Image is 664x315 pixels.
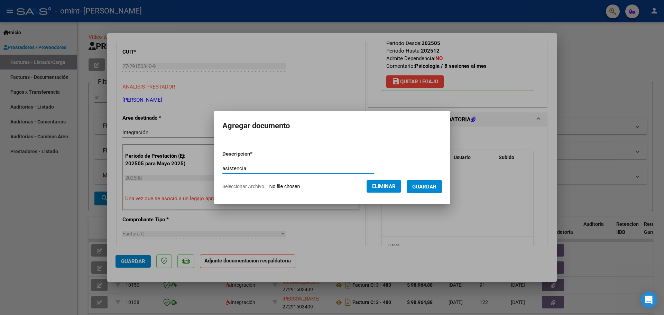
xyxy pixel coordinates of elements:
[372,183,396,189] span: Eliminar
[640,291,657,308] div: Open Intercom Messenger
[222,119,442,132] h2: Agregar documento
[412,184,436,190] span: Guardar
[407,180,442,193] button: Guardar
[222,184,264,189] span: Seleccionar Archivo
[367,180,401,193] button: Eliminar
[222,150,288,158] p: Descripcion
